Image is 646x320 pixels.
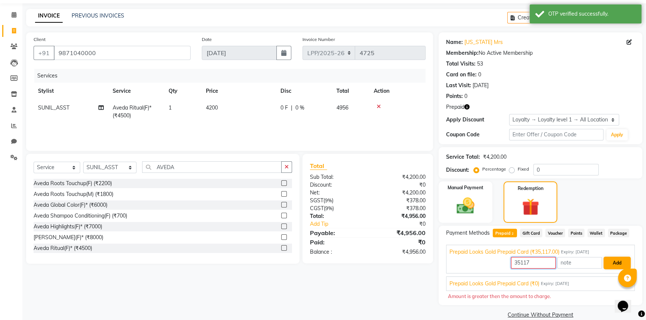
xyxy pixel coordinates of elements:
[368,205,431,212] div: ₹378.00
[608,229,630,237] span: Package
[310,205,324,212] span: CGST
[446,92,463,100] div: Points:
[34,46,54,60] button: +91
[295,104,304,112] span: 0 %
[448,184,483,191] label: Manual Payment
[202,36,212,43] label: Date
[54,46,191,60] input: Search by Name/Mobile/Email/Code
[587,229,605,237] span: Wallet
[545,229,565,237] span: Voucher
[368,228,431,237] div: ₹4,956.00
[34,244,92,252] div: Aveda Ritual(F)* (₹4500)
[336,104,348,111] span: 4956
[34,201,107,209] div: Aveda Global Color(F)* (₹6000)
[304,238,368,247] div: Paid:
[448,293,633,300] div: Amount is greater then the amount to charge.
[304,173,368,181] div: Sub Total:
[464,92,467,100] div: 0
[378,220,431,228] div: ₹0
[113,104,151,119] span: Aveda Ritual(F)* (₹4500)
[34,36,46,43] label: Client
[368,212,431,220] div: ₹4,956.00
[446,103,464,111] span: Prepaid
[368,181,431,189] div: ₹0
[304,212,368,220] div: Total:
[325,205,332,211] span: 9%
[557,257,602,269] input: note
[291,104,292,112] span: |
[464,38,503,46] a: [US_STATE] Mrs
[142,161,282,173] input: Search or Scan
[34,234,103,241] div: [PERSON_NAME](F)* (₹8000)
[325,197,332,203] span: 9%
[72,12,124,19] a: PREVIOUS INVOICES
[446,71,477,79] div: Card on file:
[518,185,543,192] label: Redemption
[606,129,628,140] button: Apply
[164,83,201,99] th: Qty
[517,196,545,218] img: _gift.svg
[304,205,368,212] div: ( )
[509,129,603,140] input: Enter Offer / Coupon Code
[280,104,288,112] span: 0 F
[201,83,276,99] th: Price
[369,83,426,99] th: Action
[446,116,509,124] div: Apply Discount
[34,69,431,83] div: Services
[511,257,556,269] input: Amount
[507,12,550,23] button: Create New
[332,83,369,99] th: Total
[34,180,112,187] div: Aveda Roots Touchup(F) (₹2200)
[34,190,113,198] div: Aveda Roots Touchup(M) (₹1800)
[304,220,379,228] a: Add Tip
[304,197,368,205] div: ( )
[511,232,515,236] span: 2
[206,104,218,111] span: 4200
[518,166,529,172] label: Fixed
[548,10,636,18] div: OTP verified successfully.
[310,162,327,170] span: Total
[483,153,507,161] div: ₹4,200.00
[310,197,323,204] span: SGST
[478,71,481,79] div: 0
[108,83,164,99] th: Service
[446,131,509,139] div: Coupon Code
[446,49,479,57] div: Membership:
[34,212,127,220] div: Aveda Shampoo Conditioning(F) (₹700)
[541,281,569,287] span: Expiry: [DATE]
[615,290,639,313] iframe: chat widget
[449,248,559,256] span: Prepaid Looks Gold Prepaid Card (₹35,117.00)
[34,83,108,99] th: Stylist
[304,228,368,237] div: Payable:
[446,82,471,89] div: Last Visit:
[561,249,589,255] span: Expiry: [DATE]
[473,82,489,89] div: [DATE]
[451,196,480,216] img: _cash.svg
[368,189,431,197] div: ₹4,200.00
[603,257,631,269] button: Add
[35,9,63,23] a: INVOICE
[440,311,641,319] a: Continue Without Payment
[446,38,463,46] div: Name:
[482,166,506,172] label: Percentage
[34,223,102,231] div: Aveda Highlights(F)* (₹7000)
[520,229,542,237] span: Gift Card
[446,49,635,57] div: No Active Membership
[38,104,69,111] span: SUNIL_ASST
[276,83,332,99] th: Disc
[449,280,539,288] span: Prepaid Looks Gold Prepaid Card (₹0)
[368,197,431,205] div: ₹378.00
[368,173,431,181] div: ₹4,200.00
[169,104,172,111] span: 1
[446,153,480,161] div: Service Total:
[446,229,490,237] span: Payment Methods
[304,181,368,189] div: Discount:
[446,166,469,174] div: Discount:
[568,229,584,237] span: Points
[368,248,431,256] div: ₹4,956.00
[493,229,517,237] span: Prepaid
[477,60,483,68] div: 53
[304,189,368,197] div: Net:
[368,238,431,247] div: ₹0
[302,36,335,43] label: Invoice Number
